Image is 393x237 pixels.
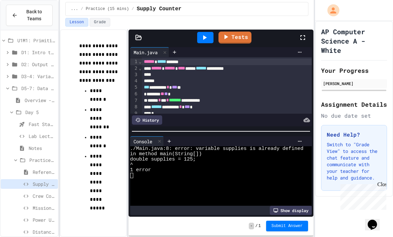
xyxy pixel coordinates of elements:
[130,152,202,157] span: in method main(String[])
[130,47,169,57] div: Main.java
[130,59,139,65] div: 1
[321,27,387,55] h1: AP Computer Science A - White
[33,216,55,223] span: Power Usage
[130,91,139,97] div: 6
[320,3,341,18] div: My Account
[130,136,164,146] div: Console
[130,138,156,145] div: Console
[327,131,381,139] h3: Need Help?
[258,223,261,229] span: 1
[21,49,55,56] span: D1: Intro to APCSA
[132,115,162,125] div: History
[218,32,251,44] a: Tests
[271,223,303,229] span: Submit Answer
[130,97,139,104] div: 7
[25,97,55,104] span: Overview - Teacher Only
[321,100,387,109] h2: Assignment Details
[130,110,139,117] div: 9
[130,84,139,91] div: 5
[3,3,46,42] div: Chat with us now!Close
[86,6,129,12] span: Practice (15 mins)
[130,104,139,110] div: 8
[33,192,55,199] span: Crew Counter
[33,228,55,235] span: Distance Calculator
[323,80,385,86] div: [PERSON_NAME]
[321,112,387,120] div: No due date set
[33,204,55,211] span: Mission Timer
[25,109,55,116] span: Day 5
[29,121,55,128] span: Fast Start
[321,66,387,75] h2: Your Progress
[130,71,139,78] div: 3
[6,5,53,26] button: Back to Teams
[327,141,381,181] p: Switch to "Grade View" to access the chat feature and communicate with your teacher for help and ...
[29,145,55,152] span: Notes
[29,157,55,164] span: Practice (15 mins)
[21,73,55,80] span: D3-4: Variables and Input
[338,181,386,210] iframe: chat widget
[33,180,55,187] span: Supply Counter
[65,18,88,27] button: Lesson
[33,169,55,176] span: Reference Link
[21,85,55,92] span: D5-7: Data Types and Number Calculations
[138,65,142,71] span: Fold line
[130,78,139,84] div: 4
[130,168,151,173] span: 1 error
[29,133,55,140] span: Lab Lecture
[81,6,83,12] span: /
[249,223,254,229] span: -
[132,6,134,12] span: /
[138,59,142,64] span: Fold line
[130,162,133,168] span: ^
[21,61,55,68] span: D2: Output and Compiling Code
[71,6,78,12] span: ...
[266,221,308,231] button: Submit Answer
[130,146,303,152] span: ./Main.java:8: error: variable supplies is already defined
[22,8,47,22] span: Back to Teams
[17,37,55,44] span: U1M1: Primitives, Variables, Basic I/O
[270,206,312,215] div: Show display
[130,65,139,72] div: 2
[255,223,258,229] span: /
[130,49,161,56] div: Main.java
[137,5,181,13] span: Supply Counter
[365,210,386,230] iframe: chat widget
[130,157,196,162] span: double supplies = 125;
[90,18,110,27] button: Grade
